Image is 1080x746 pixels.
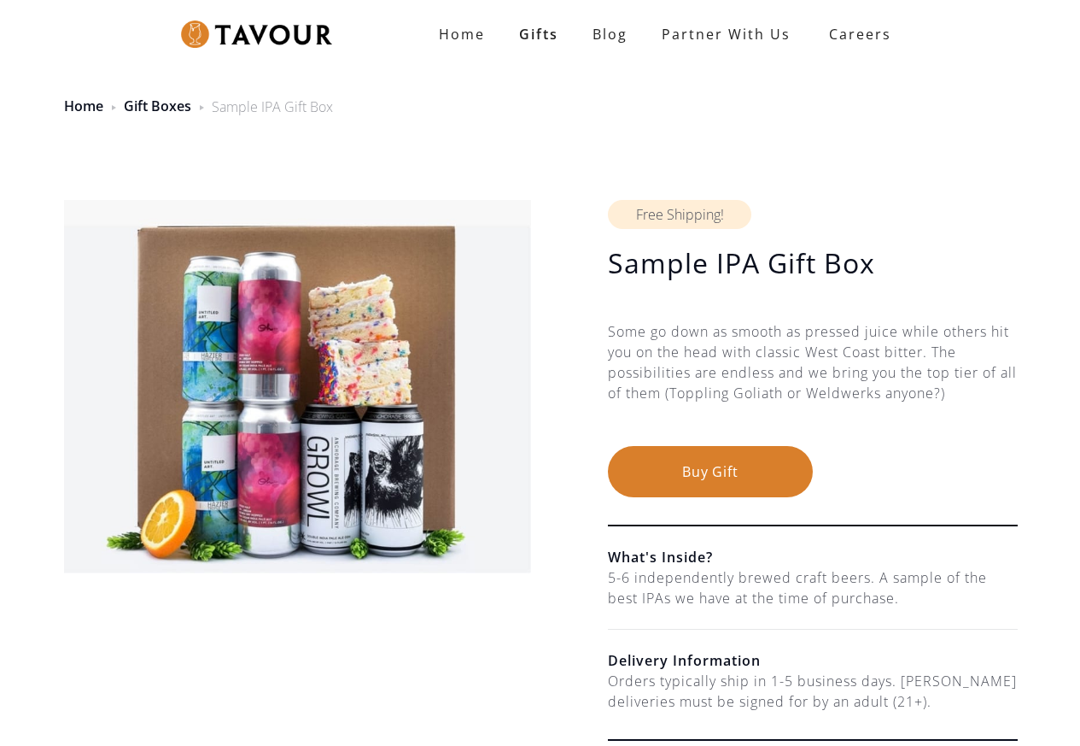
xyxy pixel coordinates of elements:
h1: Sample IPA Gift Box [608,246,1018,280]
div: Sample IPA Gift Box [212,97,333,117]
div: 5-6 independently brewed craft beers. A sample of the best IPAs we have at the time of purchase. [608,567,1018,608]
a: Gift Boxes [124,97,191,115]
a: Home [422,17,502,51]
a: Blog [575,17,645,51]
a: Gifts [502,17,575,51]
strong: Careers [829,17,891,51]
button: Buy Gift [608,446,813,497]
div: Free Shipping! [608,200,751,229]
strong: Home [439,25,485,44]
a: partner with us [645,17,808,51]
a: Careers [808,10,904,58]
a: Home [64,97,103,115]
h6: Delivery Information [608,650,1018,671]
h6: What's Inside? [608,547,1018,567]
div: Orders typically ship in 1-5 business days. [PERSON_NAME] deliveries must be signed for by an adu... [608,671,1018,712]
div: Some go down as smooth as pressed juice while others hit you on the head with classic West Coast ... [608,321,1018,446]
